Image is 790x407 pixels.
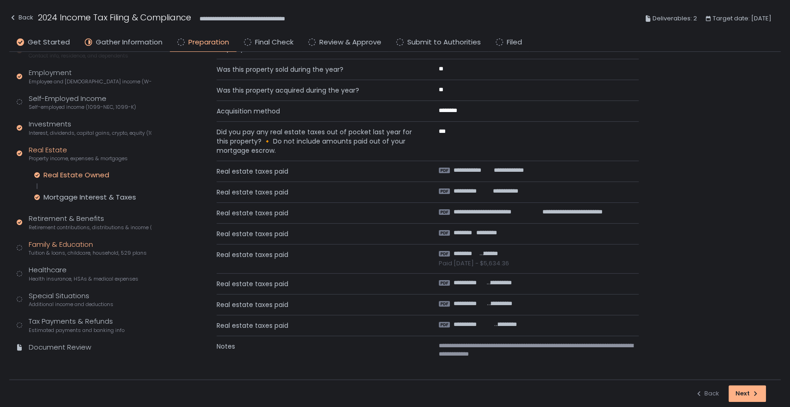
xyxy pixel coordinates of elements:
span: Retirement contributions, distributions & income (1099-R, 5498) [29,224,151,231]
span: Real estate taxes paid [217,229,417,238]
span: Real estate taxes paid [217,208,417,218]
div: Investments [29,119,151,137]
div: Document Review [29,342,91,353]
button: Next [728,385,766,402]
h1: 2024 Income Tax Filing & Compliance [38,11,191,24]
span: Was this property sold during the year? [217,65,417,74]
div: Back [9,12,33,23]
div: Employment [29,68,151,85]
span: Estimated payments and banking info [29,327,124,334]
span: Real estate taxes paid [217,250,417,268]
span: Notes [217,342,417,358]
button: Back [9,11,33,26]
div: Healthcare [29,265,138,282]
span: Final Check [255,37,293,48]
span: Real estate taxes paid [217,279,417,288]
span: Submit to Authorities [407,37,481,48]
span: Contact info, residence, and dependents [29,52,128,59]
span: Gather Information [96,37,162,48]
span: Review & Approve [319,37,381,48]
span: Real estate taxes paid [217,300,417,309]
div: Special Situations [29,291,113,308]
div: Tax Payments & Refunds [29,316,124,334]
span: Preparation [188,37,229,48]
span: Paid [DATE] - $5,634.36 [439,259,516,268]
div: Back [695,389,719,398]
span: Real estate taxes paid [217,167,417,176]
div: Self-Employed Income [29,94,136,111]
div: Next [735,389,759,398]
span: Target date: [DATE] [713,13,771,24]
span: Employee and [DEMOGRAPHIC_DATA] income (W-2s) [29,78,151,85]
span: Real estate taxes paid [217,188,417,197]
span: Property income, expenses & mortgages [29,155,128,162]
span: Did you pay any real estate taxes out of pocket last year for this property? 🔸 Do not include amo... [217,127,417,155]
span: Tuition & loans, childcare, household, 529 plans [29,250,147,257]
span: Health insurance, HSAs & medical expenses [29,276,138,282]
span: Get Started [28,37,70,48]
span: Deliverables: 2 [653,13,697,24]
div: Family & Education [29,239,147,257]
div: Mortgage Interest & Taxes [44,193,136,202]
div: Retirement & Benefits [29,213,151,231]
span: Real estate taxes paid [217,321,417,330]
span: Filed [507,37,522,48]
span: Self-employed income (1099-NEC, 1099-K) [29,104,136,111]
button: Back [695,385,719,402]
div: Real Estate [29,145,128,163]
span: Was this property acquired during the year? [217,86,417,95]
div: Real Estate Owned [44,170,109,180]
span: Interest, dividends, capital gains, crypto, equity (1099s, K-1s) [29,130,151,137]
span: Additional income and deductions [29,301,113,308]
span: Acquisition method [217,106,417,116]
